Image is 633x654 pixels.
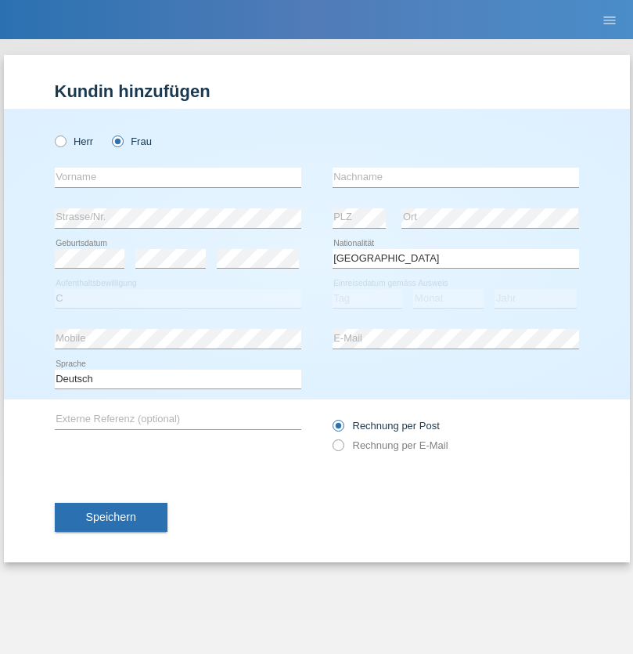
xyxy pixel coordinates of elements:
[333,420,440,432] label: Rechnung per Post
[333,439,448,451] label: Rechnung per E-Mail
[112,135,152,147] label: Frau
[112,135,122,146] input: Frau
[594,15,625,24] a: menu
[333,439,343,459] input: Rechnung per E-Mail
[602,13,617,28] i: menu
[333,420,343,439] input: Rechnung per Post
[55,81,579,101] h1: Kundin hinzufügen
[55,503,167,533] button: Speichern
[86,511,136,523] span: Speichern
[55,135,94,147] label: Herr
[55,135,65,146] input: Herr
